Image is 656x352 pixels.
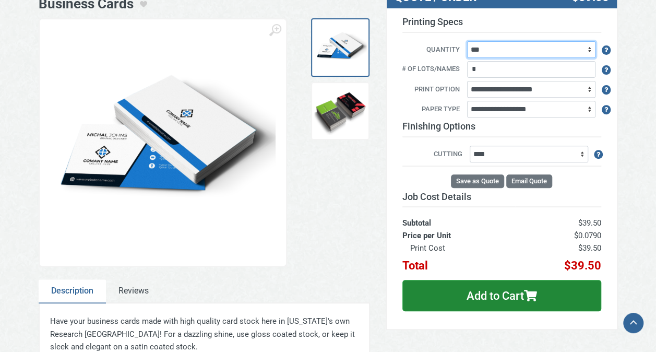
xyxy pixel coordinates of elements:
a: BCs Sample [311,18,369,77]
a: Reviews [106,279,161,303]
h3: Printing Specs [402,16,601,33]
th: Print Cost [402,242,515,254]
img: BCs Sample [314,21,366,74]
h3: Finishing Options [402,121,601,137]
span: $39.50 [578,218,601,228]
label: Paper Type [395,104,466,115]
label: Cutting [402,149,468,160]
h3: Job Cost Details [402,191,601,203]
button: Email Quote [506,174,552,188]
button: Save as Quote [451,174,504,188]
img: BCs 3rd Type [314,85,366,137]
span: $39.50 [578,243,601,253]
th: Price per Unit [402,229,515,242]
button: Add to Cart [402,280,601,311]
th: Subtotal [402,207,515,229]
a: BCs 3rd Type [311,82,369,140]
th: Total [402,254,515,272]
label: Print Option [395,84,466,96]
a: Description [39,279,106,303]
label: # of Lots/Names [395,64,466,75]
span: $0.0790 [574,231,601,240]
label: Quantity [395,44,466,56]
img: BCs Sample [50,49,276,236]
span: $39.50 [564,259,601,272]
